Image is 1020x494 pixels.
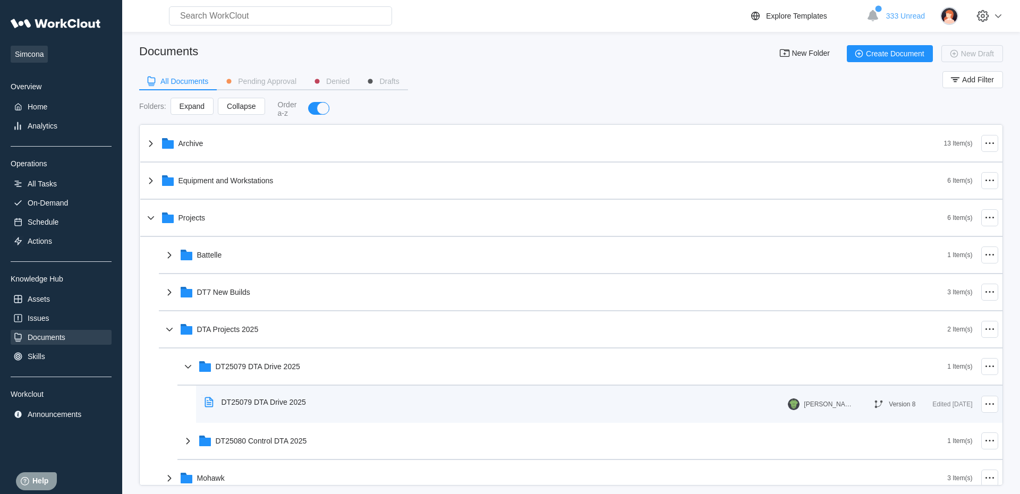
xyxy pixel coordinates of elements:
[804,401,852,408] div: [PERSON_NAME]
[11,330,112,345] a: Documents
[28,218,58,226] div: Schedule
[28,352,45,361] div: Skills
[11,234,112,249] a: Actions
[305,73,358,89] button: Denied
[11,118,112,133] a: Analytics
[961,50,994,57] span: New Draft
[180,103,205,110] span: Expand
[766,12,827,20] div: Explore Templates
[11,176,112,191] a: All Tasks
[788,398,800,410] img: gator.png
[941,45,1003,62] button: New Draft
[28,237,52,245] div: Actions
[178,214,206,222] div: Projects
[947,288,972,296] div: 3 Item(s)
[139,73,217,89] button: All Documents
[11,46,48,63] span: Simcona
[28,295,50,303] div: Assets
[178,176,274,185] div: Equipment and Workstations
[947,326,972,333] div: 2 Item(s)
[222,398,306,406] div: DT25079 DTA Drive 2025
[11,292,112,306] a: Assets
[217,73,305,89] button: Pending Approval
[792,49,830,58] span: New Folder
[139,45,198,58] div: Documents
[178,139,203,148] div: Archive
[238,78,296,85] div: Pending Approval
[947,363,972,370] div: 1 Item(s)
[11,215,112,229] a: Schedule
[197,325,259,334] div: DTA Projects 2025
[886,12,925,20] span: 333 Unread
[28,103,47,111] div: Home
[11,275,112,283] div: Knowledge Hub
[169,6,392,25] input: Search WorkClout
[216,437,307,445] div: DT25080 Control DTA 2025
[947,214,972,222] div: 6 Item(s)
[749,10,861,22] a: Explore Templates
[197,251,222,259] div: Battelle
[11,82,112,91] div: Overview
[11,159,112,168] div: Operations
[326,78,350,85] div: Denied
[11,99,112,114] a: Home
[947,474,972,482] div: 3 Item(s)
[227,103,256,110] span: Collapse
[942,71,1003,88] button: Add Filter
[11,390,112,398] div: Workclout
[947,251,972,259] div: 1 Item(s)
[218,98,265,115] button: Collapse
[28,333,65,342] div: Documents
[889,401,915,408] div: Version 8
[947,177,972,184] div: 6 Item(s)
[379,78,399,85] div: Drafts
[28,314,49,322] div: Issues
[11,311,112,326] a: Issues
[11,195,112,210] a: On-Demand
[278,100,298,117] div: Order a-z
[866,50,924,57] span: Create Document
[11,349,112,364] a: Skills
[28,410,81,419] div: Announcements
[28,180,57,188] div: All Tasks
[932,398,972,411] div: Edited [DATE]
[943,140,972,147] div: 13 Item(s)
[171,98,214,115] button: Expand
[216,362,300,371] div: DT25079 DTA Drive 2025
[947,437,972,445] div: 1 Item(s)
[11,407,112,422] a: Announcements
[940,7,958,25] img: user-2.png
[160,78,208,85] div: All Documents
[28,122,57,130] div: Analytics
[962,76,994,83] span: Add Filter
[28,199,68,207] div: On-Demand
[847,45,933,62] button: Create Document
[358,73,407,89] button: Drafts
[139,102,166,110] div: Folders :
[197,288,250,296] div: DT7 New Builds
[197,474,225,482] div: Mohawk
[772,45,838,62] button: New Folder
